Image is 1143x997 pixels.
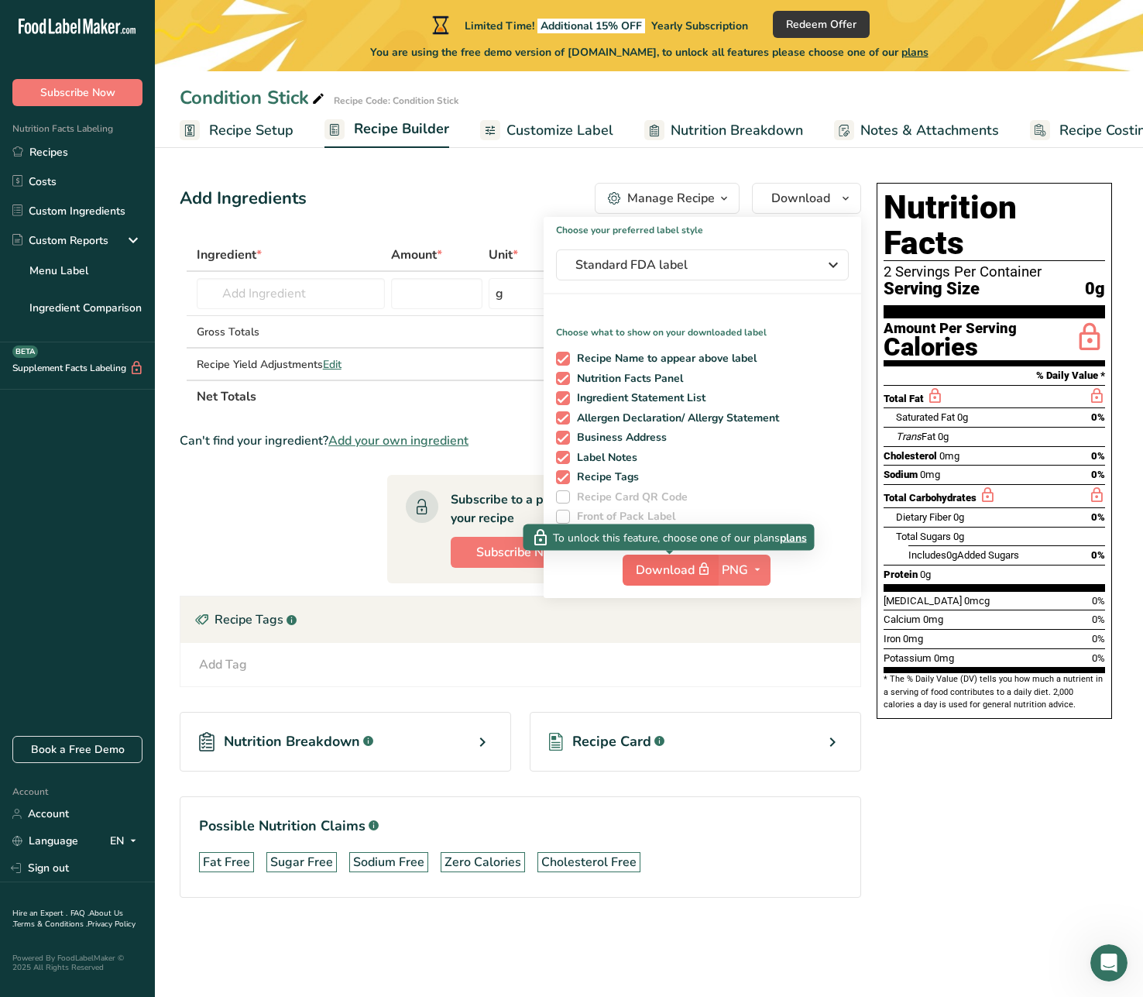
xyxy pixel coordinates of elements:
li: 15 minutes of live Q&A for your questions [74,751,483,770]
section: % Daily Value * [884,366,1105,385]
button: Subscribe Now [451,537,587,568]
span: Total Fat [884,393,924,404]
button: Download [752,183,861,214]
div: 2 Servings Per Container [884,264,1105,280]
div: Add Tag [199,655,247,674]
h1: [Free Webinar] What's wrong with this Label? [50,358,483,429]
a: Register now to secure your spot [50,841,466,874]
button: Redeem Offer [773,11,870,38]
span: 0mg [939,450,959,462]
div: Limited Time! [429,15,748,34]
span: Recipe Card QR Code [570,490,688,504]
span: Recipe Card [572,731,651,752]
span: Recipe Builder [354,119,449,139]
span: Business Address [570,431,668,445]
li: The most frequent compliance mistakes [74,662,483,680]
div: Amount Per Serving [884,321,1017,336]
span: 0g [920,569,931,580]
h1: Choose your preferred label style [544,217,861,237]
h1: News [246,9,290,33]
div: Fat Free [203,853,250,872]
span: Ingredient [197,246,262,264]
button: PNG [717,555,771,586]
div: Sodium Free [353,853,424,872]
span: 0g [946,549,957,561]
span: 0% [1092,595,1105,607]
a: Hire an Expert . [12,908,67,919]
span: [DATE] [228,449,263,460]
h1: Nutrition Facts [884,190,1105,261]
div: Recipe Tags [180,596,860,643]
div: Calories [884,336,1017,359]
span: Allergen Declaration/ Allergy Statement [570,411,780,425]
span: 0g [957,411,968,423]
div: Recipe Yield Adjustments [197,356,385,373]
span: Calcium [884,614,921,625]
div: Manage Recipe [627,189,715,208]
span: Shared by [77,449,129,463]
button: Standard FDA label [556,249,849,280]
span: 0% [1092,633,1105,645]
span: Sodium [884,469,918,480]
div: Hi [PERSON_NAME], [50,479,483,497]
span: 0g [953,511,964,523]
span: Nutrition Breakdown [671,120,803,141]
span: 0% [1092,652,1105,664]
span: Label Notes [570,451,638,465]
li: When to handle labeling yourself, and when to bring in experts [74,729,483,748]
div: Cholesterol Free [541,853,637,872]
button: Manage Recipe [595,183,740,214]
div: Labeling mistakes are more common than you think! AND they can lead to costly recalls and complia... [50,511,483,548]
a: Book a Free Demo [12,736,142,763]
span: Nutrition Breakdown [224,731,360,752]
a: Language [12,827,78,854]
span: [PERSON_NAME] [131,449,215,463]
a: FAQ . [70,908,89,919]
span: 0mg [923,614,943,625]
div: EN [110,832,142,851]
span: Potassium [884,652,932,664]
div: Close [495,6,523,34]
span: Additional 15% OFF [537,19,645,33]
h1: Possible Nutrition Claims [199,816,842,837]
div: Powered By FoodLabelMaker © 2025 All Rights Reserved [12,954,142,972]
div: Add Ingredients [180,186,307,211]
a: Recipe Builder [324,112,449,149]
span: Customize Label [506,120,613,141]
span: You are using the free demo version of [DOMAIN_NAME], to unlock all features please choose one of... [370,44,928,60]
span: Ingredient Statement List [570,391,706,405]
span: Unit [489,246,518,264]
div: You’ll learn: [50,630,483,648]
span: 0mg [934,652,954,664]
span: Notes & Attachments [860,120,999,141]
span: 0% [1091,511,1105,523]
span: 0% [1092,614,1105,625]
span: • [218,449,225,463]
div: Zero Calories [444,853,521,872]
span: 0% [1091,411,1105,423]
i: Trans [896,431,922,442]
iframe: Intercom live chat [1090,944,1128,982]
span: 0% [1091,469,1105,480]
span: Dietary Fiber [896,511,951,523]
span: Protein [884,569,918,580]
section: * The % Daily Value (DV) tells you how much a nutrient in a serving of food contributes to a dail... [884,673,1105,711]
div: Back by popular demand, we are hosting another 30-minute webinar where we will look at real examp... [50,561,483,617]
b: Don’t miss out – Spots are limited! [50,841,466,874]
p: Choose what to show on your downloaded label [544,313,861,339]
a: About Us . [12,908,123,930]
span: To unlock this feature, choose one of our plans [553,529,780,545]
span: PNG [722,561,748,579]
a: Privacy Policy [88,919,136,930]
button: Download [623,555,717,586]
th: Net Totals [194,380,712,412]
span: 0mg [920,469,940,480]
a: Customize Label [480,113,613,148]
div: Gross Totals [197,324,385,340]
a: Terms & Conditions . [13,919,88,930]
img: Profile image for Aya [50,445,68,463]
span: Includes Added Sugars [908,549,1019,561]
span: Subscribe Now [40,84,115,101]
span: Add your own ingredient [328,431,469,450]
a: Nutrition Breakdown [644,113,803,148]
